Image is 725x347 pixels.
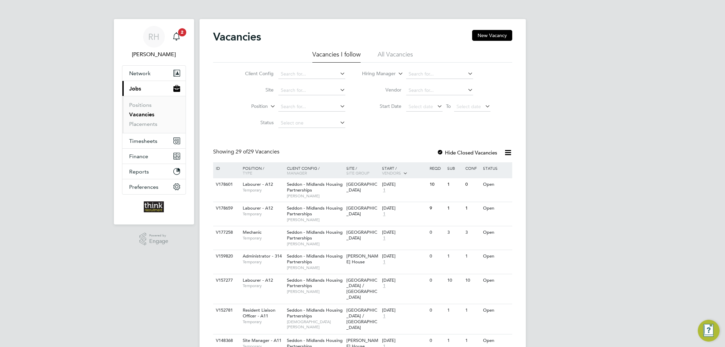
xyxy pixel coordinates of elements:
div: 1 [464,250,481,263]
span: 29 Vacancies [236,148,279,155]
div: 0 [428,334,446,347]
span: Preferences [129,184,158,190]
div: 1 [446,250,463,263]
div: Jobs [122,96,186,133]
span: [PERSON_NAME] [287,217,343,222]
li: All Vacancies [378,50,413,63]
span: Labourer - A12 [243,277,273,283]
div: V157277 [214,274,238,287]
label: Vendor [362,87,401,93]
div: ID [214,162,238,174]
div: [DATE] [382,338,426,344]
span: Seddon - Midlands Housing Partnerships [287,181,343,193]
div: V177258 [214,226,238,239]
span: Mechanic [243,229,261,235]
label: Hide Closed Vacancies [437,149,497,156]
div: [DATE] [382,205,426,211]
input: Search for... [406,69,473,79]
div: Status [481,162,511,174]
span: Seddon - Midlands Housing Partnerships [287,229,343,241]
button: Reports [122,164,186,179]
span: RH [148,32,159,41]
div: 0 [428,250,446,263]
div: 1 [464,304,481,317]
div: 0 [464,178,481,191]
span: Site Group [346,170,369,176]
li: Vacancies I follow [312,50,361,63]
div: 10 [428,178,446,191]
h2: Vacancies [213,30,261,44]
span: [PERSON_NAME] [287,289,343,294]
span: Select date [456,103,481,110]
span: 1 [382,283,386,289]
span: 2 [178,28,186,36]
div: V148368 [214,334,238,347]
span: [PERSON_NAME] House [346,253,378,265]
span: Powered by [149,233,168,238]
span: [GEOGRAPHIC_DATA] [346,229,377,241]
span: Vendors [382,170,401,176]
span: Temporary [243,187,283,193]
div: Open [481,304,511,317]
span: Administrator - 314 [243,253,282,259]
span: 1 [382,187,386,193]
div: Open [481,334,511,347]
span: Jobs [129,85,141,92]
nav: Main navigation [114,19,194,225]
a: Vacancies [129,111,154,118]
div: 1 [446,202,463,215]
img: thinkrecruitment-logo-retina.png [144,201,164,212]
div: Showing [213,148,281,155]
span: Type [243,170,252,176]
div: [DATE] [382,308,426,313]
div: 0 [428,304,446,317]
span: 1 [382,313,386,319]
a: 2 [170,26,183,48]
div: Start / [380,162,428,179]
div: 1 [464,334,481,347]
div: Sub [446,162,463,174]
div: Open [481,178,511,191]
div: 10 [464,274,481,287]
a: RH[PERSON_NAME] [122,26,186,59]
div: [DATE] [382,182,426,187]
label: Start Date [362,103,401,109]
div: Site / [345,162,380,179]
span: [GEOGRAPHIC_DATA] / [GEOGRAPHIC_DATA] [346,277,377,300]
label: Status [235,119,274,126]
div: Open [481,226,511,239]
input: Search for... [278,86,345,95]
div: 1 [446,334,463,347]
label: Client Config [235,70,274,77]
div: 0 [428,226,446,239]
a: Powered byEngage [139,233,168,246]
div: 10 [446,274,463,287]
div: Client Config / [285,162,345,179]
input: Search for... [406,86,473,95]
span: Timesheets [129,138,157,144]
span: [GEOGRAPHIC_DATA] [346,181,377,193]
div: V159820 [214,250,238,263]
label: Position [229,103,268,110]
span: [PERSON_NAME] [287,193,343,199]
button: Preferences [122,179,186,194]
span: Seddon - Midlands Housing Partnerships [287,205,343,217]
span: Temporary [243,259,283,265]
div: Open [481,250,511,263]
span: 1 [382,259,386,265]
div: 0 [428,274,446,287]
span: Temporary [243,319,283,325]
span: Site Manager - A11 [243,337,281,343]
span: [GEOGRAPHIC_DATA] [346,205,377,217]
div: 1 [446,178,463,191]
div: 1 [464,202,481,215]
div: V178601 [214,178,238,191]
a: Go to home page [122,201,186,212]
span: Finance [129,153,148,160]
span: [PERSON_NAME] [287,265,343,270]
span: 1 [382,235,386,241]
div: [DATE] [382,230,426,235]
span: [PERSON_NAME] [287,241,343,247]
button: Engage Resource Center [698,320,720,342]
a: Placements [129,121,157,127]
